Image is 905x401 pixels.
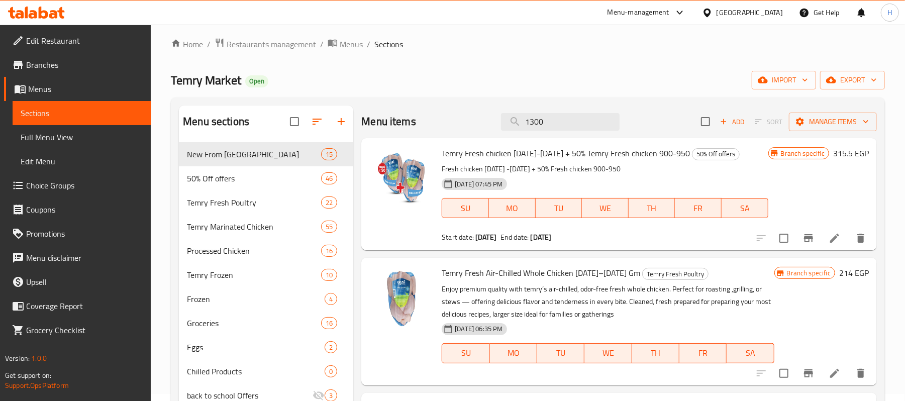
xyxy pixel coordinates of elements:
span: FR [683,346,723,360]
span: 16 [322,246,337,256]
span: Temry Fresh chicken [DATE]-[DATE] + 50% Temry Fresh chicken 900-950 [442,146,690,161]
span: Promotions [26,228,143,240]
span: import [760,74,808,86]
span: 55 [322,222,337,232]
span: Temry Fresh Poultry [187,196,321,209]
p: Fresh chicken [DATE] -[DATE] + 50% Fresh chicken 900-950 [442,163,768,175]
li: / [320,38,324,50]
button: WE [582,198,629,218]
span: Coverage Report [26,300,143,312]
span: Menus [28,83,143,95]
a: Home [171,38,203,50]
a: Edit Restaurant [4,29,151,53]
li: / [367,38,370,50]
a: Menus [328,38,363,51]
div: Temry Marinated Chicken [187,221,321,233]
span: SA [726,201,764,216]
button: TU [536,198,582,218]
span: Choice Groups [26,179,143,191]
button: SA [727,343,774,363]
li: / [207,38,211,50]
span: 16 [322,319,337,328]
span: Version: [5,352,30,365]
button: TH [629,198,675,218]
div: items [321,196,337,209]
span: Temry Fresh Poultry [643,268,708,280]
span: 22 [322,198,337,208]
span: Add item [716,114,748,130]
div: items [325,365,337,377]
span: MO [493,201,532,216]
button: Add [716,114,748,130]
span: 3 [325,391,337,400]
div: Eggs2 [179,335,353,359]
span: Grocery Checklist [26,324,143,336]
div: Chilled Products0 [179,359,353,383]
h2: Menu sections [183,114,249,129]
a: Restaurants management [215,38,316,51]
a: Menus [4,77,151,101]
a: Grocery Checklist [4,318,151,342]
a: Upsell [4,270,151,294]
a: Full Menu View [13,125,151,149]
span: WE [588,346,628,360]
p: Enjoy premium quality with temry’s air-chilled, odor-free fresh whole chicken. Perfect for roasti... [442,283,774,321]
span: Add [719,116,746,128]
span: export [828,74,877,86]
button: FR [679,343,727,363]
a: Support.OpsPlatform [5,379,69,392]
a: Promotions [4,222,151,246]
span: [DATE] 06:35 PM [451,324,507,334]
div: items [321,148,337,160]
div: items [325,341,337,353]
div: New From Temry [187,148,321,160]
span: Edit Restaurant [26,35,143,47]
span: 15 [322,150,337,159]
div: Temry Fresh Poultry22 [179,190,353,215]
span: Branch specific [783,268,835,278]
div: items [321,269,337,281]
span: Open [245,77,268,85]
div: Menu-management [608,7,669,19]
span: Select section [695,111,716,132]
span: 0 [325,367,337,376]
span: [DATE] 07:45 PM [451,179,507,189]
span: 10 [322,270,337,280]
span: TU [541,346,580,360]
a: Edit menu item [829,367,841,379]
span: Chilled Products [187,365,325,377]
span: Frozen [187,293,325,305]
span: SA [731,346,770,360]
span: SU [446,346,485,360]
span: 46 [322,174,337,183]
button: SU [442,343,489,363]
button: TU [537,343,584,363]
span: Full Menu View [21,131,143,143]
span: Branch specific [777,149,829,158]
nav: breadcrumb [171,38,885,51]
span: Select to update [773,363,794,384]
span: Edit Menu [21,155,143,167]
button: WE [584,343,632,363]
a: Choice Groups [4,173,151,197]
span: Groceries [187,317,321,329]
div: Groceries16 [179,311,353,335]
a: Menu disclaimer [4,246,151,270]
span: WE [586,201,625,216]
span: 50% Off offers [187,172,321,184]
span: Get support on: [5,369,51,382]
input: search [501,113,620,131]
span: 50% Off offers [692,148,739,160]
span: Sections [374,38,403,50]
div: Temry Marinated Chicken55 [179,215,353,239]
button: export [820,71,885,89]
a: Edit Menu [13,149,151,173]
div: New From [GEOGRAPHIC_DATA]15 [179,142,353,166]
div: Frozen4 [179,287,353,311]
div: 50% Off offers46 [179,166,353,190]
img: Temry Fresh Air-Chilled Whole Chicken 1200–1300 Gm [369,266,434,330]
